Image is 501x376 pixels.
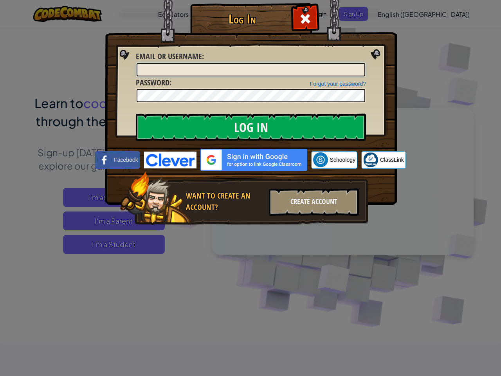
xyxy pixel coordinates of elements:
[192,12,292,26] h1: Log In
[136,51,202,61] span: Email or Username
[136,77,169,88] span: Password
[313,152,328,167] img: schoology.png
[363,152,378,167] img: classlink-logo-small.png
[97,152,112,167] img: facebook_small.png
[114,156,138,164] span: Facebook
[380,156,404,164] span: ClassLink
[136,77,171,89] label: :
[136,114,366,141] input: Log In
[310,81,366,87] a: Forgot your password?
[136,51,204,62] label: :
[144,152,196,168] img: clever-logo-blue.png
[200,149,307,171] img: gplus_sso_button2.svg
[269,188,359,216] div: Create Account
[186,190,264,213] div: Want to create an account?
[330,156,355,164] span: Schoology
